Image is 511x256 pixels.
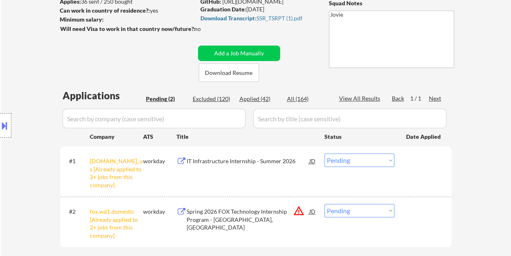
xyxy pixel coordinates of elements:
div: [DATE] [200,5,315,13]
div: ATS [143,133,176,141]
div: JD [309,153,317,168]
div: Title [176,133,317,141]
div: All (164) [287,95,328,103]
div: Pending (2) [146,95,187,103]
div: #2 [69,208,83,216]
div: IT Infrastructure Internship - Summer 2026 [187,157,309,165]
strong: Minimum salary: [60,16,104,23]
div: View All Results [339,94,383,103]
div: workday [143,157,176,165]
div: JD [309,204,317,219]
div: SSR_TSRPT (1).pdf [200,15,313,21]
input: Search by title (case sensitive) [253,109,446,128]
div: fox.wd1.domestic [Already applied to 2+ jobs from this company] [90,208,143,239]
strong: Can work in country of residence?: [60,7,150,14]
button: warning_amber [293,205,304,217]
a: Download Transcript:SSR_TSRPT (1).pdf [200,15,313,23]
div: Applied (42) [239,95,280,103]
div: Excluded (120) [193,95,233,103]
div: Spring 2026 FOX Technology Internship Program - [GEOGRAPHIC_DATA], [GEOGRAPHIC_DATA] [187,208,309,232]
div: yes [60,7,193,15]
div: Date Applied [406,133,442,141]
div: no [194,25,217,33]
strong: Download Transcript: [200,15,257,22]
div: Back [392,94,405,103]
strong: Graduation Date: [200,6,246,13]
div: workday [143,208,176,216]
button: Add a Job Manually [198,46,280,61]
button: Download Resume [199,63,259,82]
div: Next [429,94,442,103]
strong: Will need Visa to work in that country now/future?: [60,25,196,32]
input: Search by company (case sensitive) [63,109,246,128]
div: 1 / 1 [410,94,429,103]
div: Status [324,129,394,144]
